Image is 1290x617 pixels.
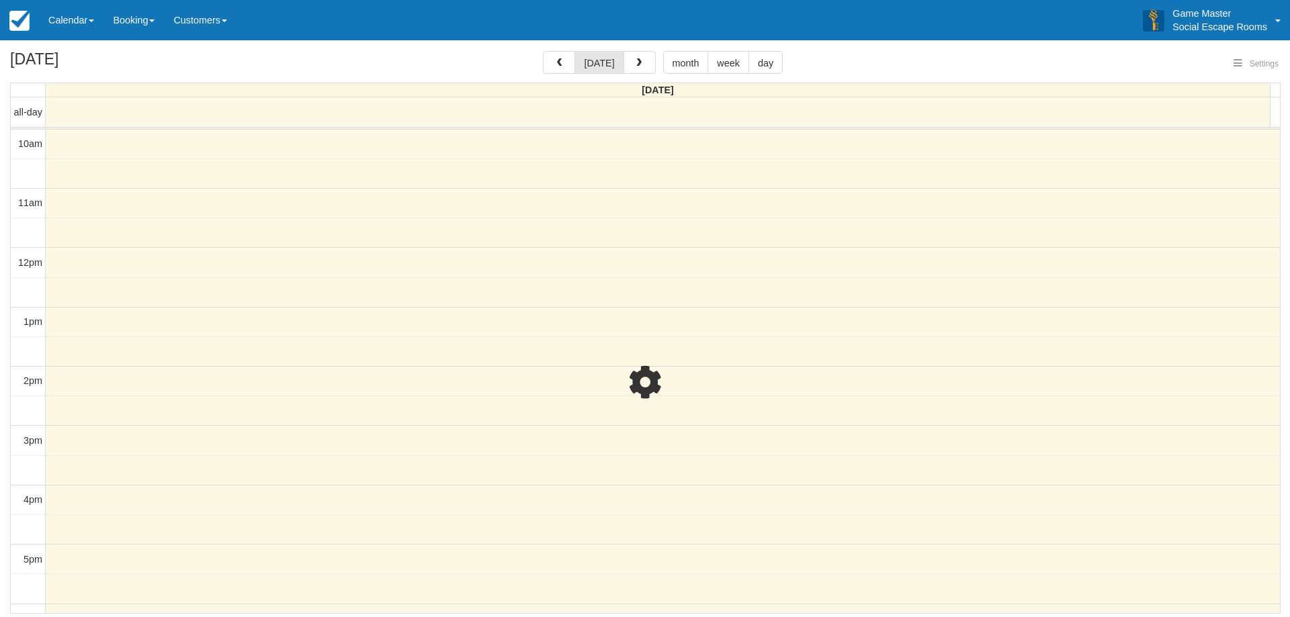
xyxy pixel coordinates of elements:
span: 3pm [24,435,42,446]
span: 5pm [24,554,42,565]
img: checkfront-main-nav-mini-logo.png [9,11,30,31]
span: all-day [14,107,42,117]
p: Social Escape Rooms [1172,20,1267,34]
span: [DATE] [642,85,674,95]
button: [DATE] [574,51,623,74]
button: week [707,51,749,74]
p: Game Master [1172,7,1267,20]
button: Settings [1225,54,1287,74]
button: day [748,51,783,74]
span: 1pm [24,316,42,327]
span: 11am [18,197,42,208]
span: 12pm [18,257,42,268]
button: month [663,51,709,74]
img: A3 [1143,9,1164,31]
span: 2pm [24,375,42,386]
h2: [DATE] [10,51,180,76]
span: Settings [1250,59,1279,68]
span: 4pm [24,494,42,505]
span: 10am [18,138,42,149]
